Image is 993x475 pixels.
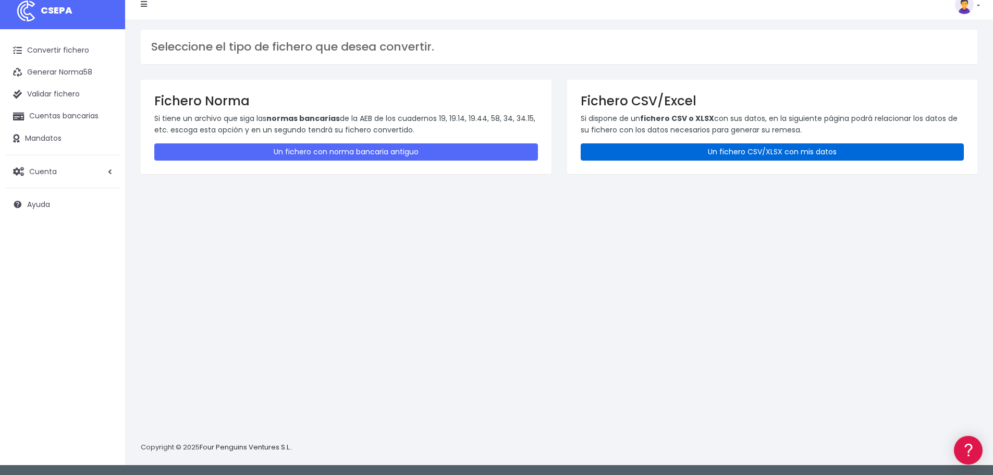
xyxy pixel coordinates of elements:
p: Copyright © 2025 . [141,442,292,453]
a: Un fichero con norma bancaria antiguo [154,143,538,161]
strong: fichero CSV o XLSX [640,113,714,124]
h3: Fichero CSV/Excel [581,93,964,108]
h3: Fichero Norma [154,93,538,108]
a: General [10,224,198,240]
a: Información general [10,89,198,105]
button: Contáctanos [10,279,198,297]
a: Cuenta [5,161,120,182]
a: Four Penguins Ventures S.L. [200,442,291,452]
span: Ayuda [27,199,50,210]
a: Videotutoriales [10,164,198,180]
a: Formatos [10,132,198,148]
p: Si tiene un archivo que siga las de la AEB de los cuadernos 19, 19.14, 19.44, 58, 34, 34.15, etc.... [154,113,538,136]
a: POWERED BY ENCHANT [143,300,201,310]
a: Un fichero CSV/XLSX con mis datos [581,143,964,161]
h3: Seleccione el tipo de fichero que desea convertir. [151,40,967,54]
a: Generar Norma58 [5,62,120,83]
div: Información general [10,72,198,82]
a: Convertir fichero [5,40,120,62]
a: API [10,266,198,283]
a: Problemas habituales [10,148,198,164]
strong: normas bancarias [266,113,340,124]
span: Cuenta [29,166,57,176]
div: Programadores [10,250,198,260]
a: Perfiles de empresas [10,180,198,197]
a: Cuentas bancarias [5,105,120,127]
a: Ayuda [5,193,120,215]
a: Validar fichero [5,83,120,105]
span: CSEPA [41,4,72,17]
a: Mandatos [5,128,120,150]
div: Convertir ficheros [10,115,198,125]
p: Si dispone de un con sus datos, en la siguiente página podrá relacionar los datos de su fichero c... [581,113,964,136]
div: Facturación [10,207,198,217]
